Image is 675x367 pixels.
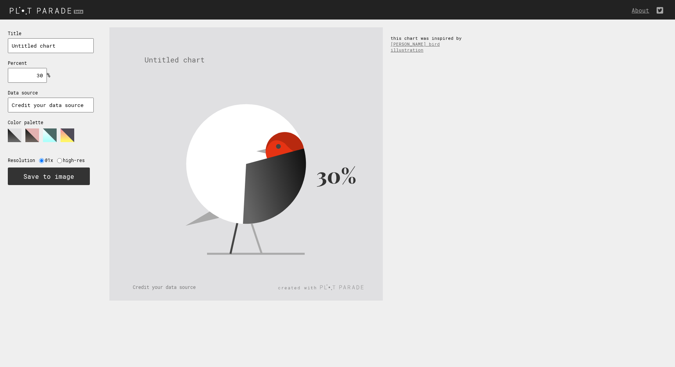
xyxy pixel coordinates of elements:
text: 30% [316,161,356,189]
text: Untitled chart [145,55,205,64]
p: Percent [8,60,94,66]
a: About [632,7,653,14]
p: Data source [8,90,94,96]
label: Resolution [8,157,39,163]
p: Color palette [8,119,94,125]
p: Title [8,30,94,36]
label: high-res [63,157,89,163]
div: this chart was inspired by [383,27,477,61]
text: Credit your data source [133,284,196,290]
label: @1x [45,157,57,163]
a: [PERSON_NAME] bird illustration [391,41,440,53]
button: Save to image [8,167,90,185]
